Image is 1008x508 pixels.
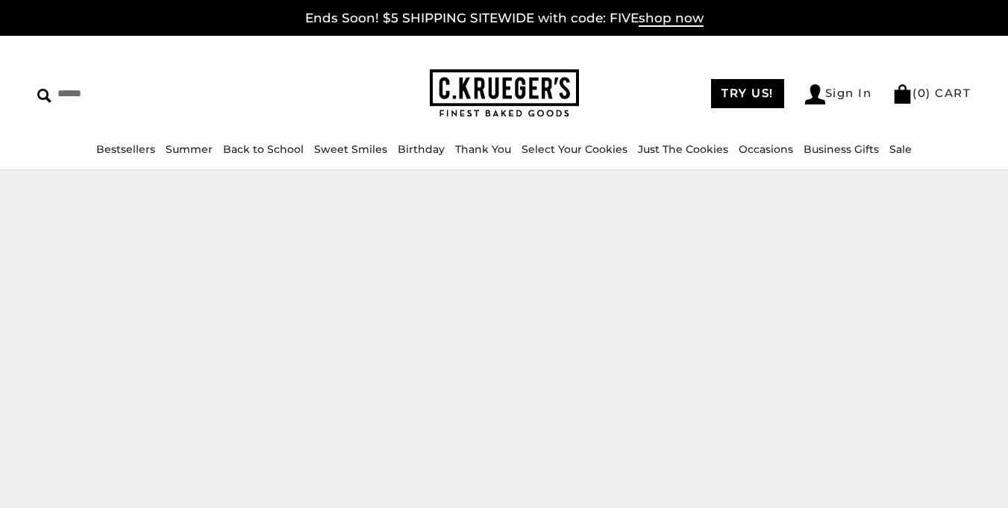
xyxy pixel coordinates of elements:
[918,86,927,100] span: 0
[522,142,627,156] a: Select Your Cookies
[805,84,825,104] img: Account
[804,142,879,156] a: Business Gifts
[739,142,793,156] a: Occasions
[430,69,579,118] img: C.KRUEGER'S
[805,84,872,104] a: Sign In
[892,84,912,104] img: Bag
[711,79,784,108] a: TRY US!
[889,142,912,156] a: Sale
[37,82,254,105] input: Search
[398,142,445,156] a: Birthday
[305,10,704,27] a: Ends Soon! $5 SHIPPING SITEWIDE with code: FIVEshop now
[638,142,728,156] a: Just The Cookies
[37,89,51,103] img: Search
[639,10,704,27] span: shop now
[166,142,213,156] a: Summer
[455,142,511,156] a: Thank You
[314,142,387,156] a: Sweet Smiles
[223,142,304,156] a: Back to School
[96,142,155,156] a: Bestsellers
[892,86,971,100] a: (0) CART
